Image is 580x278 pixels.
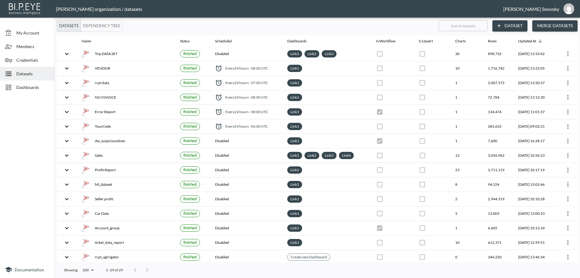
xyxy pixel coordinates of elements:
th: 2025-08-20, 11:01:37 [513,105,555,119]
input: Search datasets [439,18,488,33]
th: {"type":{"isMobxInjector":true,"displayName":"inject-with-userStore-stripeStore-datasetsStore(Obj... [555,236,578,250]
th: {"type":{},"key":null,"ref":null,"props":{"disabled":true,"checked":false,"color":"primary","styl... [371,119,414,134]
a: Link1 [289,152,300,159]
th: {"type":{},"key":null,"ref":null,"props":{"size":"small","label":{"type":{},"key":null,"ref":null... [175,134,210,148]
a: Link1 [289,181,300,188]
span: finished [183,240,197,245]
th: Disabled [210,134,282,148]
th: 2 [450,192,483,206]
div: Link1 [287,181,302,188]
span: Charts [455,38,474,45]
button: expand row [62,208,72,219]
th: Disabled [210,47,282,61]
th: {"type":{},"key":null,"ref":null,"props":{"disabled":true,"checked":false,"color":"primary","styl... [371,76,414,90]
th: {"type":"div","key":null,"ref":null,"props":{"style":{"display":"flex","alignItems":"center","col... [210,105,282,119]
a: Link1 [289,137,300,144]
button: Dataset [492,20,527,31]
div: Link1 [287,224,302,232]
th: {"type":{},"key":null,"ref":null,"props":{"disabled":true,"checked":false,"color":"primary","styl... [414,236,450,250]
th: {"type":{},"key":null,"ref":null,"props":{"size":"small","label":{"type":{},"key":null,"ref":null... [175,119,210,134]
span: Every 24 hours - 08:00 UTC [225,66,268,71]
th: {"type":{},"key":null,"ref":null,"props":{"size":"small","label":{"type":{},"key":null,"ref":null... [175,163,210,177]
span: finished [183,225,197,230]
a: Link1 [289,108,300,115]
th: 1 [450,105,483,119]
div: Platform [57,20,123,32]
a: Link4 [341,152,352,159]
th: {"type":"div","key":null,"ref":null,"props":{"style":{"display":"flex","flexWrap":"wrap","gap":6}... [282,221,371,235]
a: Link2 [306,50,317,57]
a: Link1 [289,65,300,72]
span: finished [183,66,197,70]
button: expand row [62,92,72,103]
span: finished [183,211,197,216]
span: finished [183,95,197,100]
a: Documentation [5,266,50,273]
button: expand row [62,194,72,204]
th: {"type":{},"key":null,"ref":null,"props":{"disabled":true,"checked":false,"color":"primary","styl... [414,207,450,221]
th: {"type":{},"key":null,"ref":null,"props":{"disabled":true,"checked":false,"color":"primary","styl... [371,149,414,163]
img: mssql icon [82,108,90,116]
span: Members [16,43,50,50]
th: {"type":"div","key":null,"ref":null,"props":{"style":{"display":"flex","gap":16,"alignItems":"cen... [77,163,175,177]
div: Link1 [287,123,302,130]
div: 200 [80,266,96,274]
th: {"type":{},"key":null,"ref":null,"props":{"disabled":true,"checked":false,"color":"primary","styl... [414,221,450,235]
div: Link1 [287,195,302,203]
th: {"type":{},"key":null,"ref":null,"props":{"disabled":true,"color":"primary","style":{"padding":0}... [414,105,450,119]
div: Scheduled [215,38,232,45]
th: {"type":{},"key":null,"ref":null,"props":{"disabled":true,"checked":false,"color":"primary","styl... [414,149,450,163]
th: {"type":"div","key":null,"ref":null,"props":{"style":{"display":"flex","gap":16,"alignItems":"cen... [77,192,175,206]
button: more [563,151,573,160]
button: expand row [62,252,72,262]
span: Is Workflow [376,38,403,45]
th: {"type":"div","key":null,"ref":null,"props":{"style":{"display":"flex","gap":16,"alignItems":"cen... [77,47,175,61]
th: {"type":"div","key":null,"ref":null,"props":{"style":{"display":"flex","gap":16,"alignItems":"cen... [77,149,175,163]
span: Documentation [14,267,44,272]
span: finished [183,196,197,201]
th: Disabled [210,236,282,250]
button: expand row [62,63,72,74]
th: 1,716,742 [483,61,514,76]
div: Profit Report [82,166,170,174]
span: Every 24 hours - 08:00 UTC [225,109,268,114]
div: Trip DATA SET [82,50,170,58]
span: finished [183,153,197,158]
span: finished [183,109,197,114]
button: more [563,107,573,117]
th: {"type":{},"key":null,"ref":null,"props":{"disabled":true,"color":"primary","style":{"padding":0}... [414,47,450,61]
button: more [563,194,573,204]
th: 2025-08-19, 16:28:17 [513,134,555,148]
th: 3,056,962 [483,149,514,163]
th: {"type":{},"key":null,"ref":null,"props":{"disabled":true,"color":"primary","style":{"padding":0}... [414,119,450,134]
div: rcpt data [82,79,170,87]
th: 1 [450,119,483,134]
img: mssql icon [82,238,90,247]
th: {"type":{},"key":null,"ref":null,"props":{"disabled":true,"checked":false,"color":"primary","styl... [371,236,414,250]
button: Dependency Tree [81,20,123,32]
th: 1 [450,76,483,90]
th: 2025-08-20, 13:22:05 [513,61,555,76]
div: Rows [488,38,497,45]
span: finished [183,51,197,56]
img: mssql icon [82,180,90,189]
div: Is Upsert [419,38,433,45]
th: {"type":{"isMobxInjector":true,"displayName":"inject-with-userStore-stripeStore-datasetsStore(Obj... [555,192,578,206]
th: {"type":{"isMobxInjector":true,"displayName":"inject-with-userStore-stripeStore-datasetsStore(Obj... [555,119,578,134]
th: Disabled [210,163,282,177]
th: {"type":"div","key":null,"ref":null,"props":{"style":{"display":"flex","flexWrap":"wrap","gap":6}... [282,105,371,119]
span: Datasets [16,70,50,77]
th: {"type":{"isMobxInjector":true,"displayName":"inject-with-userStore-stripeStore-datasetsStore(Obj... [555,163,578,177]
th: {"type":"div","key":null,"ref":null,"props":{"style":{"display":"flex","gap":16,"alignItems":"cen... [77,61,175,76]
th: {"type":{},"key":null,"ref":null,"props":{"size":"small","label":{"type":{},"key":null,"ref":null... [175,105,210,119]
th: {"type":{"isMobxInjector":true,"displayName":"inject-with-userStore-stripeStore-datasetsStore(Obj... [555,221,578,235]
div: Link1 [287,79,302,87]
th: {"type":"div","key":null,"ref":null,"props":{"style":{"display":"flex","flexWrap":"wrap","gap":6}... [282,163,371,177]
a: Link1 [289,195,300,202]
span: Every 24 hours - 07:00 UTC [225,80,268,85]
div: Link1 [287,239,302,246]
th: Disabled [210,192,282,206]
th: {"type":{},"key":null,"ref":null,"props":{"disabled":true,"color":"primary","style":{"padding":0}... [414,61,450,76]
span: finished [183,167,197,172]
th: {"type":{},"key":null,"ref":null,"props":{"size":"small","label":{"type":{},"key":null,"ref":null... [175,76,210,90]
